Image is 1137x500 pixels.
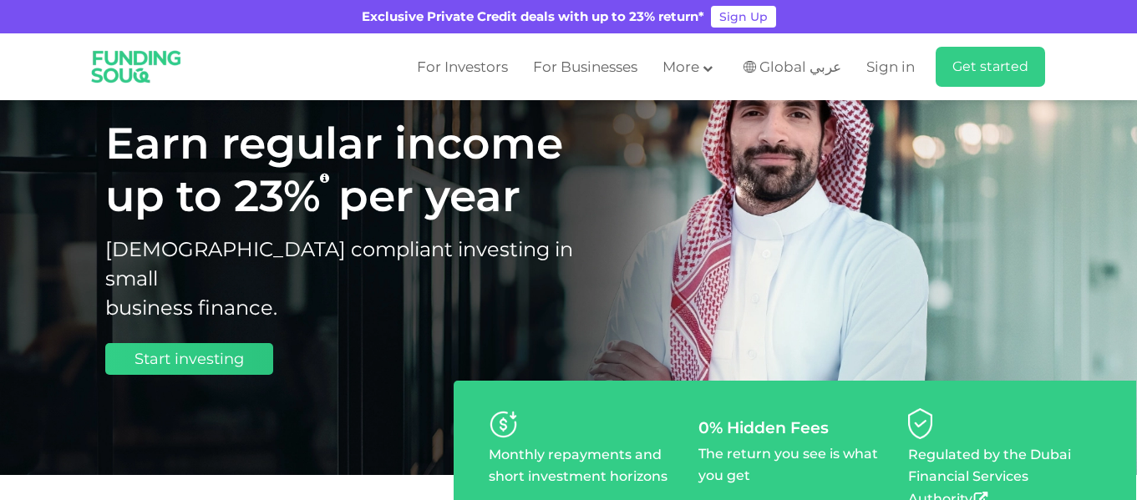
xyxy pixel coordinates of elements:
[80,37,193,97] img: Logo
[105,235,598,322] h2: [DEMOGRAPHIC_DATA] compliant investing in small business finance.
[698,418,891,437] div: 0% Hidden Fees
[320,173,329,184] i: 23% IRR (expected) ~ 15% Net yield (expected)
[529,53,642,81] a: For Businesses
[744,61,756,73] img: SA Flag
[362,8,704,27] div: Exclusive Private Credit deals with up to 23% return*
[489,444,682,487] p: Monthly repayments and short investment horizons
[711,6,776,28] a: Sign Up
[759,58,841,77] span: Global عربي
[662,58,699,75] span: More
[135,350,244,368] span: Start investing
[866,58,915,75] span: Sign in
[105,343,273,375] a: Start investing
[413,53,512,81] a: For Investors
[862,53,915,81] a: Sign in
[338,169,520,222] span: per year
[952,58,1028,74] span: Get started
[105,117,563,222] span: Earn regular income up to 23%
[698,443,891,487] p: The return you see is what you get
[489,410,518,439] img: personaliseYourRisk
[908,408,932,439] img: diversifyYourPortfolioByLending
